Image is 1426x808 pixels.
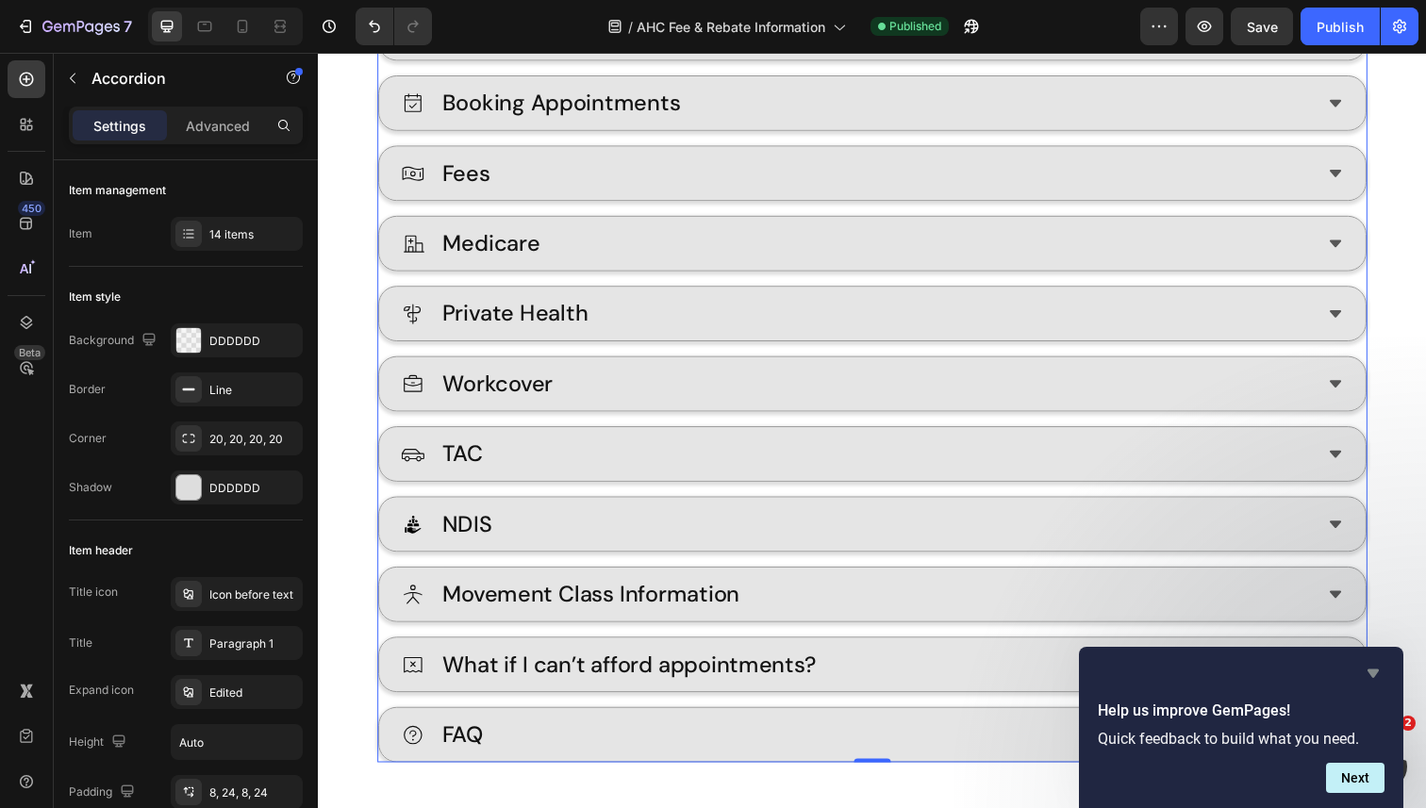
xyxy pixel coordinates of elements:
div: Beta [14,345,45,360]
h2: Help us improve GemPages! [1098,700,1385,722]
button: Hide survey [1362,662,1385,684]
div: Padding [69,780,139,805]
div: DDDDDD [209,333,298,350]
div: Publish [1317,17,1364,37]
p: Advanced [186,116,250,136]
span: Published [889,18,941,35]
div: Item header [69,542,133,559]
iframe: Design area [318,53,1426,808]
div: Edited [209,684,298,701]
div: Paragraph 1 [209,635,298,652]
div: Icon before text [209,586,298,603]
div: Line [209,382,298,399]
div: Item style [69,289,121,305]
div: Background [69,328,160,354]
span: / [628,17,633,37]
span: Save [1247,19,1278,35]
div: 14 items [209,226,298,243]
div: Help us improve GemPages! [1098,662,1385,793]
button: Publish [1301,8,1380,45]
span: AHC Fee & Rebate Information [637,17,825,37]
div: 8, 24, 8, 24 [209,784,298,801]
div: Title [69,635,92,651]
input: Auto [172,725,302,759]
p: 7 [124,15,132,38]
div: Expand icon [69,682,134,699]
div: Item [69,225,92,242]
button: Save [1231,8,1293,45]
div: DDDDDD [209,480,298,497]
p: Quick feedback to build what you need. [1098,730,1385,748]
div: 450 [18,201,45,216]
div: Border [69,381,106,398]
button: 7 [8,8,141,45]
div: Height [69,730,130,755]
div: Item management [69,182,166,199]
div: Title icon [69,584,118,601]
div: Corner [69,430,107,447]
p: Accordion [91,67,252,90]
div: Shadow [69,479,112,496]
div: Undo/Redo [356,8,432,45]
button: Next question [1326,763,1385,793]
div: 20, 20, 20, 20 [209,431,298,448]
span: 2 [1401,716,1416,731]
p: Settings [93,116,146,136]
